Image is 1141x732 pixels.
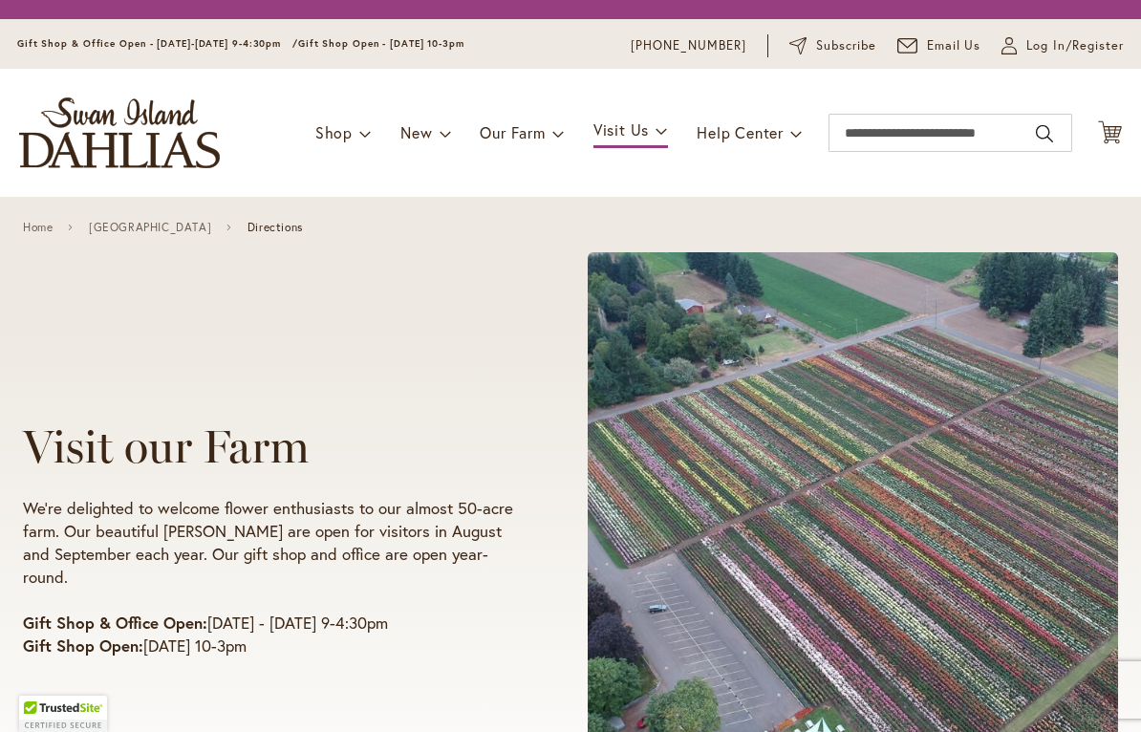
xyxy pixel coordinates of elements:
[789,36,876,55] a: Subscribe
[697,122,784,142] span: Help Center
[927,36,981,55] span: Email Us
[315,122,353,142] span: Shop
[298,37,464,50] span: Gift Shop Open - [DATE] 10-3pm
[400,122,432,142] span: New
[1001,36,1124,55] a: Log In/Register
[23,612,515,657] p: [DATE] - [DATE] 9-4:30pm [DATE] 10-3pm
[23,635,143,657] strong: Gift Shop Open:
[17,37,298,50] span: Gift Shop & Office Open - [DATE]-[DATE] 9-4:30pm /
[89,221,211,234] a: [GEOGRAPHIC_DATA]
[19,696,107,732] div: TrustedSite Certified
[897,36,981,55] a: Email Us
[593,119,649,140] span: Visit Us
[816,36,876,55] span: Subscribe
[631,36,746,55] a: [PHONE_NUMBER]
[248,221,303,234] span: Directions
[23,420,515,473] h1: Visit our Farm
[1026,36,1124,55] span: Log In/Register
[23,497,515,589] p: We're delighted to welcome flower enthusiasts to our almost 50-acre farm. Our beautiful [PERSON_N...
[23,612,207,634] strong: Gift Shop & Office Open:
[1036,118,1053,149] button: Search
[19,97,220,168] a: store logo
[23,221,53,234] a: Home
[480,122,545,142] span: Our Farm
